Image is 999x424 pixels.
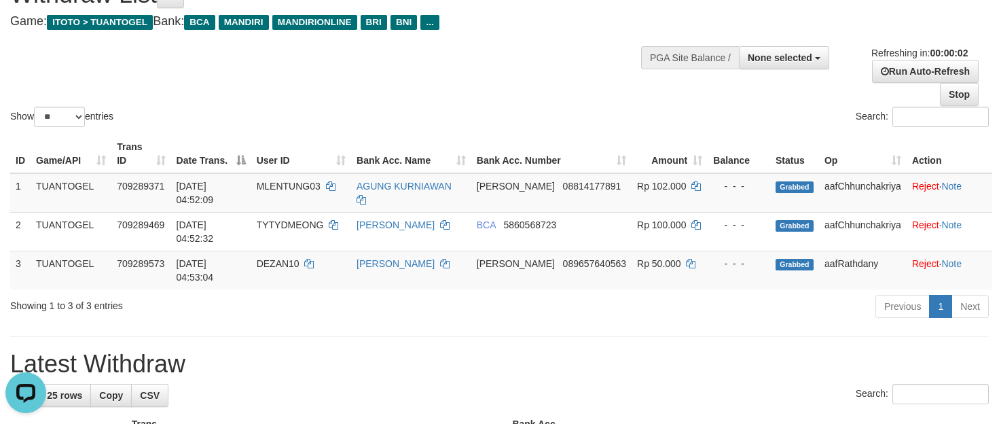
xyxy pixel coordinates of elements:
span: [DATE] 04:53:04 [177,258,214,283]
a: AGUNG KURNIAWAN [357,181,452,192]
span: BCA [477,219,496,230]
span: CSV [140,390,160,401]
button: Open LiveChat chat widget [5,5,46,46]
a: Next [951,295,989,318]
span: [DATE] 04:52:32 [177,219,214,244]
span: ITOTO > TUANTOGEL [47,15,153,30]
span: Copy 08814177891 to clipboard [563,181,621,192]
span: Grabbed [776,259,814,270]
div: - - - [713,257,765,270]
a: Reject [912,219,939,230]
th: Bank Acc. Name: activate to sort column ascending [351,135,471,173]
span: MANDIRIONLINE [272,15,357,30]
td: 3 [10,251,31,289]
td: · [907,212,992,251]
span: BNI [390,15,417,30]
select: Showentries [34,107,85,127]
td: aafChhunchakriya [819,173,907,213]
td: · [907,173,992,213]
a: Reject [912,181,939,192]
td: TUANTOGEL [31,251,111,289]
td: TUANTOGEL [31,212,111,251]
th: Action [907,135,992,173]
span: [PERSON_NAME] [477,181,555,192]
th: Trans ID: activate to sort column ascending [111,135,170,173]
span: Copy 089657640563 to clipboard [563,258,626,269]
a: 1 [929,295,952,318]
h4: Game: Bank: [10,15,653,29]
span: MANDIRI [219,15,269,30]
td: TUANTOGEL [31,173,111,213]
span: Copy [99,390,123,401]
a: [PERSON_NAME] [357,219,435,230]
th: Amount: activate to sort column ascending [632,135,708,173]
span: [DATE] 04:52:09 [177,181,214,205]
span: MLENTUNG03 [257,181,321,192]
span: TYTYDMEONG [257,219,324,230]
th: Bank Acc. Number: activate to sort column ascending [471,135,632,173]
label: Show entries [10,107,113,127]
td: 1 [10,173,31,213]
div: - - - [713,218,765,232]
td: aafChhunchakriya [819,212,907,251]
a: CSV [131,384,168,407]
div: - - - [713,179,765,193]
div: Showing 1 to 3 of 3 entries [10,294,406,313]
input: Search: [892,384,989,404]
th: ID [10,135,31,173]
input: Search: [892,107,989,127]
span: DEZAN10 [257,258,299,269]
label: Search: [856,384,989,404]
span: Rp 50.000 [637,258,681,269]
span: None selected [748,52,812,63]
span: Refreshing in: [871,48,968,58]
a: [PERSON_NAME] [357,258,435,269]
span: BRI [361,15,387,30]
th: Status [770,135,819,173]
div: PGA Site Balance / [641,46,739,69]
th: Date Trans.: activate to sort column descending [171,135,251,173]
th: Game/API: activate to sort column ascending [31,135,111,173]
span: 709289573 [117,258,164,269]
a: Copy [90,384,132,407]
span: 709289371 [117,181,164,192]
span: Copy 5860568723 to clipboard [503,219,556,230]
th: Op: activate to sort column ascending [819,135,907,173]
a: Stop [940,83,979,106]
th: Balance [708,135,770,173]
label: Search: [856,107,989,127]
span: Grabbed [776,181,814,193]
th: User ID: activate to sort column ascending [251,135,351,173]
h1: Latest Withdraw [10,351,989,378]
span: Grabbed [776,220,814,232]
span: Rp 100.000 [637,219,686,230]
a: Reject [912,258,939,269]
a: Previous [875,295,930,318]
strong: 00:00:02 [930,48,968,58]
a: Note [941,219,962,230]
a: Note [941,181,962,192]
td: aafRathdany [819,251,907,289]
span: BCA [184,15,215,30]
button: None selected [739,46,829,69]
td: 2 [10,212,31,251]
span: [PERSON_NAME] [477,258,555,269]
a: Run Auto-Refresh [872,60,979,83]
span: Rp 102.000 [637,181,686,192]
a: Note [941,258,962,269]
td: · [907,251,992,289]
span: 709289469 [117,219,164,230]
span: ... [420,15,439,30]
